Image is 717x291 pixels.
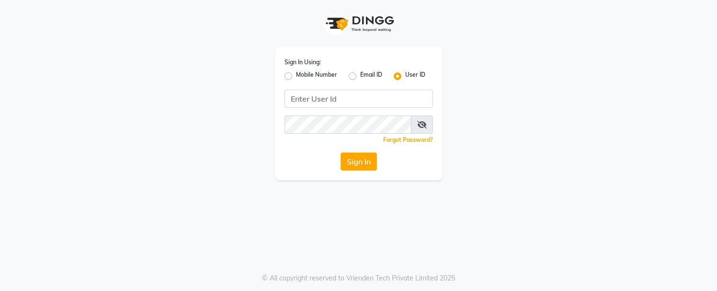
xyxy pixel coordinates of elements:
[360,70,382,82] label: Email ID
[285,58,321,67] label: Sign In Using:
[383,136,433,143] a: Forgot Password?
[341,152,377,171] button: Sign In
[285,90,433,108] input: Username
[320,10,397,38] img: logo1.svg
[285,116,411,134] input: Username
[405,70,425,82] label: User ID
[296,70,337,82] label: Mobile Number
